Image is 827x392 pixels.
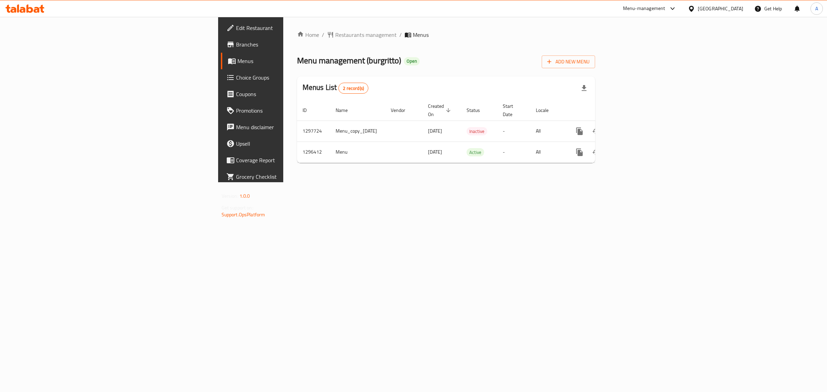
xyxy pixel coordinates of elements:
button: Add New Menu [542,55,595,68]
span: Start Date [503,102,522,118]
a: Coverage Report [221,152,356,168]
a: Support.OpsPlatform [222,210,265,219]
button: Change Status [588,123,604,140]
span: Version: [222,192,238,200]
span: Branches [236,40,351,49]
td: Menu [330,142,385,163]
span: A [815,5,818,12]
span: Restaurants management [335,31,397,39]
span: Grocery Checklist [236,173,351,181]
span: Choice Groups [236,73,351,82]
span: Get support on: [222,203,253,212]
td: Menu_copy_[DATE] [330,121,385,142]
td: - [497,121,530,142]
h2: Menus List [303,82,368,94]
span: Coupons [236,90,351,98]
th: Actions [566,100,643,121]
a: Edit Restaurant [221,20,356,36]
span: [DATE] [428,147,442,156]
div: Menu-management [623,4,665,13]
table: enhanced table [297,100,643,163]
td: All [530,142,566,163]
span: Menus [413,31,429,39]
button: Change Status [588,144,604,161]
span: Menu disclaimer [236,123,351,131]
span: Promotions [236,106,351,115]
a: Upsell [221,135,356,152]
span: Locale [536,106,558,114]
div: Total records count [338,83,368,94]
div: [GEOGRAPHIC_DATA] [698,5,743,12]
a: Menus [221,53,356,69]
a: Restaurants management [327,31,397,39]
span: Upsell [236,140,351,148]
span: Edit Restaurant [236,24,351,32]
span: Coverage Report [236,156,351,164]
span: Status [467,106,489,114]
li: / [399,31,402,39]
span: Menu management ( burgritto ) [297,53,401,68]
span: Inactive [467,127,487,135]
span: Name [336,106,357,114]
td: - [497,142,530,163]
span: Vendor [391,106,414,114]
div: Export file [576,80,592,96]
nav: breadcrumb [297,31,595,39]
span: [DATE] [428,126,442,135]
a: Choice Groups [221,69,356,86]
div: Open [404,57,420,65]
button: more [571,123,588,140]
span: Active [467,148,484,156]
a: Grocery Checklist [221,168,356,185]
span: Menus [237,57,351,65]
a: Menu disclaimer [221,119,356,135]
a: Coupons [221,86,356,102]
span: 2 record(s) [339,85,368,92]
a: Branches [221,36,356,53]
a: Promotions [221,102,356,119]
button: more [571,144,588,161]
span: 1.0.0 [239,192,250,200]
span: ID [303,106,316,114]
span: Created On [428,102,453,118]
span: Open [404,58,420,64]
span: Add New Menu [547,58,590,66]
td: All [530,121,566,142]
